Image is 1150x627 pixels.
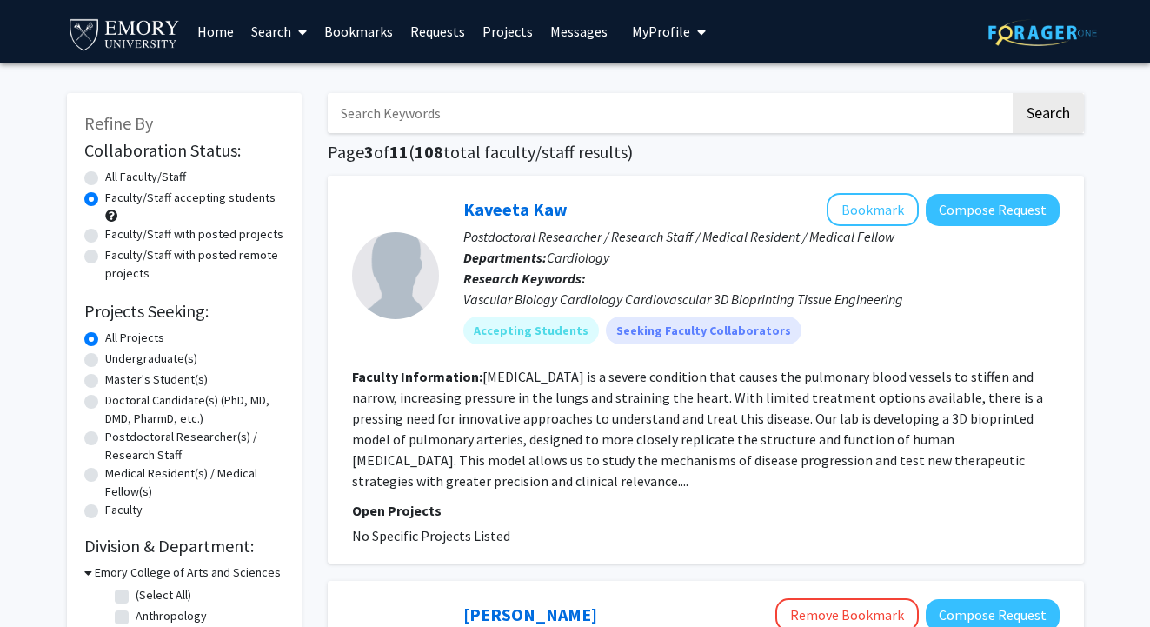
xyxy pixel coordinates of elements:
[316,1,402,62] a: Bookmarks
[988,19,1097,46] img: ForagerOne Logo
[463,317,599,344] mat-chip: Accepting Students
[352,368,482,385] b: Faculty Information:
[352,527,510,544] span: No Specific Projects Listed
[84,140,284,161] h2: Collaboration Status:
[415,141,443,163] span: 108
[67,14,183,53] img: Emory University Logo
[136,607,207,625] label: Anthropology
[463,226,1060,247] p: Postdoctoral Researcher / Research Staff / Medical Resident / Medical Fellow
[352,368,1043,490] fg-read-more: [MEDICAL_DATA] is a severe condition that causes the pulmonary blood vessels to stiffen and narro...
[189,1,243,62] a: Home
[389,141,409,163] span: 11
[463,249,547,266] b: Departments:
[105,464,284,501] label: Medical Resident(s) / Medical Fellow(s)
[402,1,474,62] a: Requests
[352,500,1060,521] p: Open Projects
[474,1,542,62] a: Projects
[105,428,284,464] label: Postdoctoral Researcher(s) / Research Staff
[463,289,1060,310] div: Vascular Biology Cardiology Cardiovascular 3D Bioprinting Tissue Engineering
[84,112,153,134] span: Refine By
[105,246,284,283] label: Faculty/Staff with posted remote projects
[95,564,281,582] h3: Emory College of Arts and Sciences
[105,189,276,207] label: Faculty/Staff accepting students
[243,1,316,62] a: Search
[105,168,186,186] label: All Faculty/Staff
[105,501,143,519] label: Faculty
[328,93,1010,133] input: Search Keywords
[926,194,1060,226] button: Compose Request to Kaveeta Kaw
[105,329,164,347] label: All Projects
[105,391,284,428] label: Doctoral Candidate(s) (PhD, MD, DMD, PharmD, etc.)
[632,23,690,40] span: My Profile
[364,141,374,163] span: 3
[84,536,284,557] h2: Division & Department:
[1013,93,1084,133] button: Search
[827,193,919,226] button: Add Kaveeta Kaw to Bookmarks
[105,370,208,389] label: Master's Student(s)
[463,270,586,287] b: Research Keywords:
[136,586,191,604] label: (Select All)
[84,301,284,322] h2: Projects Seeking:
[13,549,74,614] iframe: Chat
[547,249,609,266] span: Cardiology
[606,317,801,344] mat-chip: Seeking Faculty Collaborators
[105,350,197,368] label: Undergraduate(s)
[463,198,568,220] a: Kaveeta Kaw
[542,1,616,62] a: Messages
[328,142,1084,163] h1: Page of ( total faculty/staff results)
[463,604,597,625] a: [PERSON_NAME]
[105,225,283,243] label: Faculty/Staff with posted projects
